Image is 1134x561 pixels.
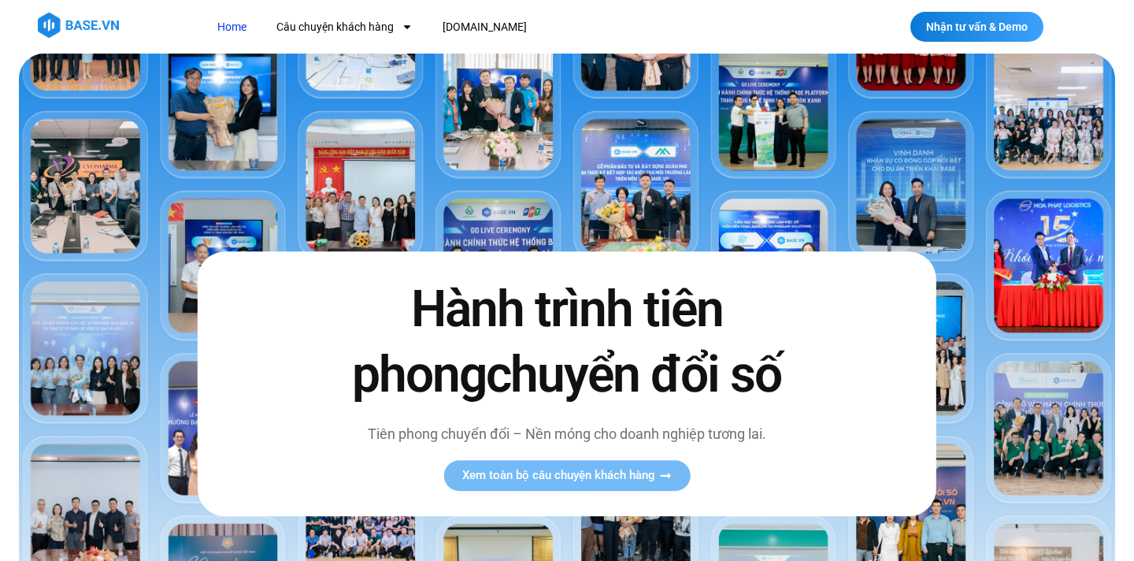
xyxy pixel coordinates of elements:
[206,13,810,42] nav: Menu
[443,460,690,491] a: Xem toàn bộ câu chuyện khách hàng
[319,423,815,444] p: Tiên phong chuyển đổi – Nền móng cho doanh nghiệp tương lai.
[462,470,655,481] span: Xem toàn bộ câu chuyện khách hàng
[206,13,258,42] a: Home
[910,12,1043,42] a: Nhận tư vấn & Demo
[265,13,424,42] a: Câu chuyện khách hàng
[926,21,1028,32] span: Nhận tư vấn & Demo
[431,13,539,42] a: [DOMAIN_NAME]
[486,345,781,404] span: chuyển đổi số
[319,277,815,407] h2: Hành trình tiên phong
